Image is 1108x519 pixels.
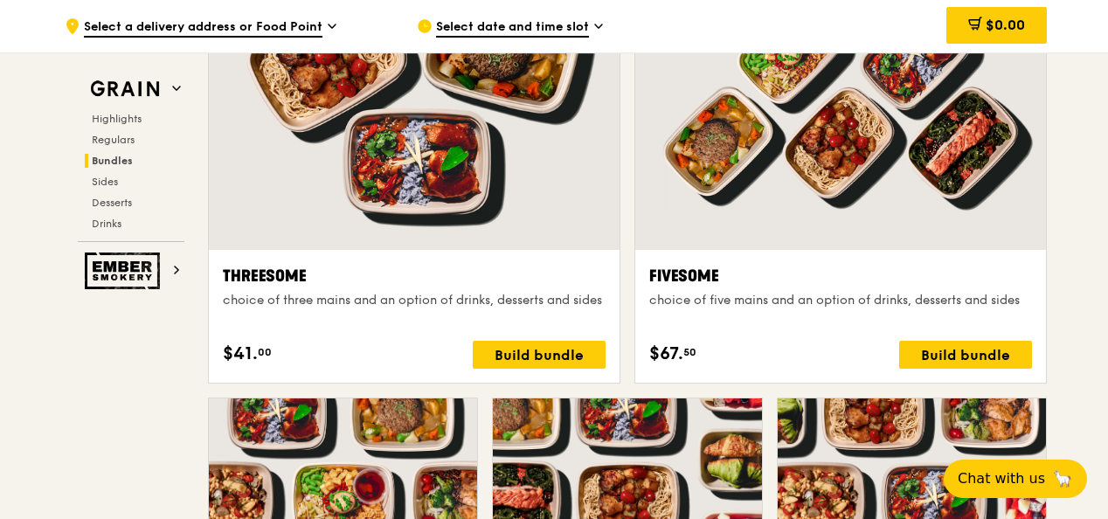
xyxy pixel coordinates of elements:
div: Build bundle [899,341,1032,369]
div: Threesome [223,264,606,288]
span: 50 [683,345,696,359]
span: $41. [223,341,258,367]
span: Desserts [92,197,132,209]
div: Build bundle [473,341,606,369]
span: Highlights [92,113,142,125]
span: 🦙 [1052,468,1073,489]
span: Bundles [92,155,133,167]
span: $67. [649,341,683,367]
img: Ember Smokery web logo [85,253,165,289]
span: Select date and time slot [436,18,589,38]
span: Sides [92,176,118,188]
div: choice of five mains and an option of drinks, desserts and sides [649,292,1032,309]
div: Fivesome [649,264,1032,288]
span: $0.00 [986,17,1025,33]
span: Select a delivery address or Food Point [84,18,322,38]
span: Chat with us [958,468,1045,489]
span: 00 [258,345,272,359]
button: Chat with us🦙 [944,460,1087,498]
span: Regulars [92,134,135,146]
img: Grain web logo [85,73,165,105]
span: Drinks [92,218,121,230]
div: choice of three mains and an option of drinks, desserts and sides [223,292,606,309]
